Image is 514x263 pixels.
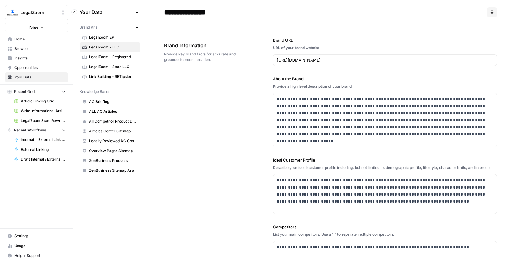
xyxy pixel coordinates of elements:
a: LegalZoom - LLC [80,42,140,52]
span: Write Informational Article [21,108,65,114]
a: ALL AC Articles [80,107,140,116]
span: Browse [14,46,65,51]
button: Help + Support [5,251,68,261]
span: External Linking [21,147,65,152]
a: Usage [5,241,68,251]
a: LegalZoom EP [80,32,140,42]
a: Your Data [5,72,68,82]
span: AC Briefing [89,99,138,105]
a: Link Building - RETipster [80,72,140,82]
span: Your Data [80,9,133,16]
span: Home [14,36,65,42]
span: Articles Center Sitemap [89,128,138,134]
a: Home [5,34,68,44]
a: Settings [5,231,68,241]
span: LegalZoom [20,10,58,16]
span: Draft Internal / External Linking [21,157,65,162]
a: ZenBusiness Products [80,156,140,166]
a: LegalZoom - Registered Agent [80,52,140,62]
span: Help + Support [14,253,65,258]
span: New [29,24,38,30]
span: Internal + External Link Addition [21,137,65,143]
a: Article Linking Grid [11,96,68,106]
span: Overview Pages Sitemap [89,148,138,154]
span: Insights [14,55,65,61]
a: Browse [5,44,68,54]
div: Describe your ideal customer profile including, but not limited to, demographic profile, lifestyl... [273,165,497,170]
label: Brand URL [273,37,497,43]
span: Opportunities [14,65,65,71]
a: Draft Internal / External Linking [11,154,68,164]
a: LegalZoom State Rewrites Trust [11,116,68,126]
a: All Competitor Product Data [80,116,140,126]
a: AC Briefing [80,97,140,107]
a: ZenBusiness Sitemap Analysis [80,166,140,175]
div: List your main competitors. Use a "," to separate multiple competitors. [273,232,497,237]
span: Link Building - RETipster [89,74,138,79]
a: Articles Center Sitemap [80,126,140,136]
span: LegalZoom - LLC [89,44,138,50]
span: Usage [14,243,65,249]
span: Recent Grids [14,89,36,94]
a: Internal + External Link Addition [11,135,68,145]
label: Ideal Customer Profile [273,157,497,163]
span: LegalZoom EP [89,35,138,40]
span: All Competitor Product Data [89,119,138,124]
span: Brand Kits [80,25,97,30]
span: Knowledge Bases [80,89,110,94]
span: LegalZoom - State LLC [89,64,138,70]
a: Write Informational Article [11,106,68,116]
label: Competitors [273,224,497,230]
span: ALL AC Articles [89,109,138,114]
label: About the Brand [273,76,497,82]
a: Insights [5,53,68,63]
span: LegalZoom - Registered Agent [89,54,138,60]
span: Legally Reviewed AC Content [89,138,138,144]
span: Brand Information [164,42,239,49]
span: Article Linking Grid [21,98,65,104]
button: Workspace: LegalZoom [5,5,68,20]
input: www.sundaysoccer.com [277,57,493,63]
div: URL of your brand website [273,45,497,51]
a: Opportunities [5,63,68,73]
span: Settings [14,233,65,239]
a: Overview Pages Sitemap [80,146,140,156]
span: ZenBusiness Products [89,158,138,163]
img: LegalZoom Logo [7,7,18,18]
div: Provide a high level description of your brand. [273,84,497,89]
a: LegalZoom - State LLC [80,62,140,72]
button: New [5,23,68,32]
a: External Linking [11,145,68,154]
span: Recent Workflows [14,128,46,133]
span: LegalZoom State Rewrites Trust [21,118,65,124]
span: Your Data [14,74,65,80]
button: Recent Grids [5,87,68,96]
span: ZenBusiness Sitemap Analysis [89,168,138,173]
a: Legally Reviewed AC Content [80,136,140,146]
button: Recent Workflows [5,126,68,135]
span: Provide key brand facts for accurate and grounded content creation. [164,51,239,63]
